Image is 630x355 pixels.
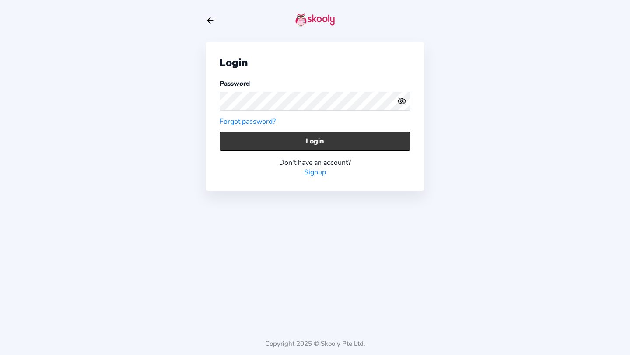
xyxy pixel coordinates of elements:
[397,97,406,106] ion-icon: eye off outline
[220,79,250,88] label: Password
[220,158,410,167] div: Don't have an account?
[220,117,276,126] a: Forgot password?
[206,16,215,25] button: arrow back outline
[295,13,335,27] img: skooly-logo.png
[220,132,410,151] button: Login
[220,56,410,70] div: Login
[397,97,410,106] button: eye outlineeye off outline
[304,167,326,177] a: Signup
